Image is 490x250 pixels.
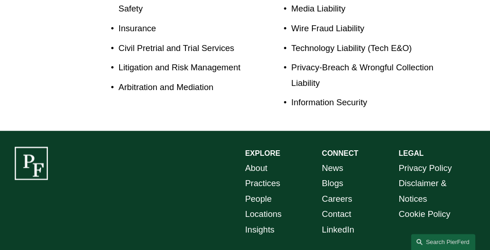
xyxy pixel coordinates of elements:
a: Privacy Policy [398,160,451,175]
p: Wire Fraud Liability [291,21,437,36]
p: Privacy-Breach & Wrongful Collection Liability [291,60,437,91]
p: Insurance [118,21,245,36]
strong: CONNECT [322,149,358,157]
a: About [245,160,267,175]
a: Practices [245,175,280,190]
p: Civil Pretrial and Trial Services [118,40,245,56]
a: Cookie Policy [398,206,450,221]
a: Contact [322,206,351,221]
p: Media Liability [291,1,437,16]
a: Disclaimer & Notices [398,175,475,206]
a: Locations [245,206,282,221]
p: Technology Liability (Tech E&O) [291,40,437,56]
a: People [245,191,272,206]
a: Careers [322,191,352,206]
strong: EXPLORE [245,149,280,157]
a: Insights [245,222,275,237]
p: Information Security [291,95,437,110]
a: Blogs [322,175,343,190]
p: Litigation and Risk Management [118,60,245,75]
p: Arbitration and Mediation [118,80,245,95]
a: News [322,160,343,175]
a: LinkedIn [322,222,354,237]
a: Search this site [411,234,475,250]
strong: LEGAL [398,149,423,157]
